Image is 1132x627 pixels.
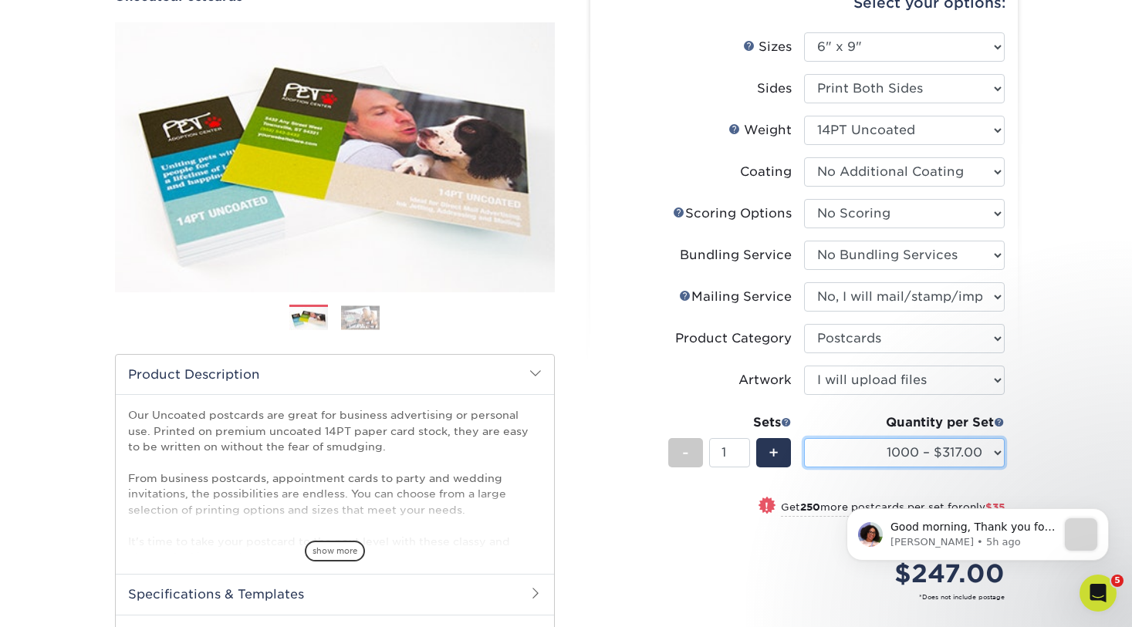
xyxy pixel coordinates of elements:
[615,592,1005,602] small: *Does not include postage
[116,355,554,394] h2: Product Description
[804,413,1005,432] div: Quantity per Set
[765,498,769,514] span: !
[116,574,554,614] h2: Specifications & Templates
[682,441,689,464] span: -
[769,441,779,464] span: +
[289,305,328,332] img: Postcards 01
[781,501,1005,517] small: Get more postcards per set for
[668,413,792,432] div: Sets
[679,288,792,306] div: Mailing Service
[738,371,792,389] div: Artwork
[115,5,555,309] img: Uncoated 01
[740,163,792,181] div: Coating
[757,79,792,98] div: Sides
[305,541,365,561] span: show more
[800,501,820,513] strong: 250
[673,204,792,223] div: Scoring Options
[1080,575,1117,612] iframe: Intercom live chat
[728,121,792,140] div: Weight
[816,555,1005,592] div: $247.00
[341,305,380,329] img: Postcards 02
[823,477,1132,585] iframe: Intercom notifications message
[1111,575,1124,587] span: 5
[743,38,792,56] div: Sizes
[128,407,542,565] p: Our Uncoated postcards are great for business advertising or personal use. Printed on premium unc...
[680,246,792,265] div: Bundling Service
[675,329,792,348] div: Product Category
